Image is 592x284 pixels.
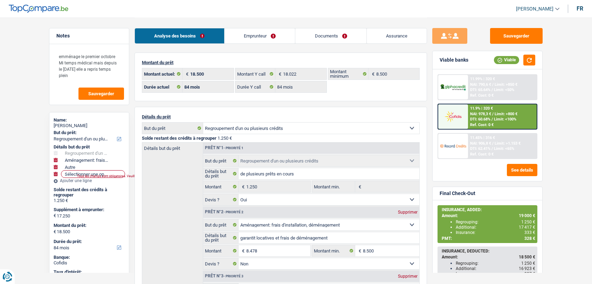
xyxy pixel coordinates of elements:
span: DTI: 60.68% [470,117,490,122]
label: Montant [203,181,239,192]
span: € [369,68,376,79]
img: TopCompare Logo [9,5,68,13]
span: [PERSON_NAME] [516,6,553,12]
div: Regrouping: [456,261,535,266]
div: Taux d'intérêt: [54,269,125,275]
span: / [491,146,493,151]
span: Limit: <65% [494,146,514,151]
label: Devis ? [203,258,239,269]
span: / [492,82,494,87]
label: Montant Y call [235,68,276,79]
span: 1 250 € [521,261,535,266]
div: Viable banks [440,57,468,63]
a: [PERSON_NAME] [510,3,559,15]
span: - Priorité 3 [223,274,243,278]
div: Prêt n°3 [203,274,245,278]
div: fr [577,5,583,12]
span: € [54,213,56,219]
a: Analyse des besoins [135,28,224,43]
span: 17 417 € [519,225,535,230]
label: Détails but du prêt [142,143,203,151]
div: Regrouping: [456,220,535,224]
div: INSURANCE, ADDED: [442,207,535,212]
label: Supplément à emprunter: [54,207,123,213]
span: € [239,181,246,192]
div: Ref. Cost: 0 € [470,152,494,157]
span: 1 250 € [521,220,535,224]
label: But du prêt: [54,130,123,136]
div: Amount: [442,255,535,259]
p: Montant du prêt [142,60,420,65]
span: 18 500 € [519,255,535,259]
label: Montant min. [312,181,355,192]
label: Durée Y call [235,81,276,92]
div: Ajouter une ligne [54,178,125,183]
label: Montant minimum [328,68,369,79]
div: Additional: [456,225,535,230]
span: € [355,181,363,192]
span: / [492,112,494,116]
div: Ref. Cost: 0 € [470,123,494,127]
div: Banque: [54,255,125,260]
label: Détails but du prêt [203,232,239,243]
span: DTI: 62.41% [470,146,490,151]
span: € [239,245,246,256]
div: Insurance: [456,230,535,235]
span: 1.250 € [218,136,232,141]
a: Emprunteur [225,28,295,43]
label: Montant du prêt: [54,223,123,228]
span: € [275,68,283,79]
div: Insurance: [456,271,535,276]
div: Tous les champs sont obligatoires. Veuillez fournir une réponse plus longue [77,175,120,178]
span: / [492,141,494,146]
img: Record Credits [440,139,466,152]
label: Montant actuel: [142,68,183,79]
span: - Priorité 2 [223,210,243,214]
span: Limit: <50% [494,88,514,92]
span: / [491,117,493,122]
div: Name: [54,117,125,123]
label: Durée du prêt: [54,239,123,244]
span: 16 923 € [519,266,535,271]
label: But du prêt [203,155,239,166]
div: Viable [494,56,519,64]
span: € [183,68,190,79]
span: Limit: >800 € [495,112,517,116]
span: € [54,229,56,235]
h5: Notes [56,33,122,39]
button: Sauvegarder [78,88,124,100]
img: Cofidis [440,110,466,123]
div: 11.99% | 320 € [470,77,495,81]
span: - Priorité 1 [223,146,243,150]
label: Montant [203,245,239,256]
div: 11.9% | 320 € [470,106,493,111]
button: See details [507,164,537,176]
span: NAI: 978,3 € [470,112,491,116]
div: Ref. Cost: 0 € [470,93,494,98]
a: Documents [295,28,366,43]
span: NAI: 906,8 € [470,141,491,146]
label: Durée actuel [142,81,183,92]
button: Sauvegarder [490,28,543,44]
span: 333 € [524,230,535,235]
div: Cofidis [54,260,125,266]
span: / [491,88,493,92]
label: Détails but du prêt [203,168,239,179]
div: Prêt n°2 [203,210,245,214]
span: € [355,245,363,256]
div: Supprimer [396,210,419,214]
label: Montant min. [312,245,355,256]
div: 11.45% | 316 € [470,136,495,140]
div: Solde restant des crédits à regrouper [54,187,125,198]
div: Supprimer [396,274,419,278]
img: AlphaCredit [440,83,466,91]
label: But du prêt [142,123,203,134]
div: Amount: [442,213,535,218]
span: Limit: <100% [494,117,516,122]
span: Limit: >1.153 € [495,141,521,146]
span: 327 € [524,271,535,276]
div: Prêt n°1 [203,146,245,150]
span: 19 000 € [519,213,535,218]
span: Limit: >850 € [495,82,517,87]
span: Solde restant des crédits à regrouper [142,136,216,141]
